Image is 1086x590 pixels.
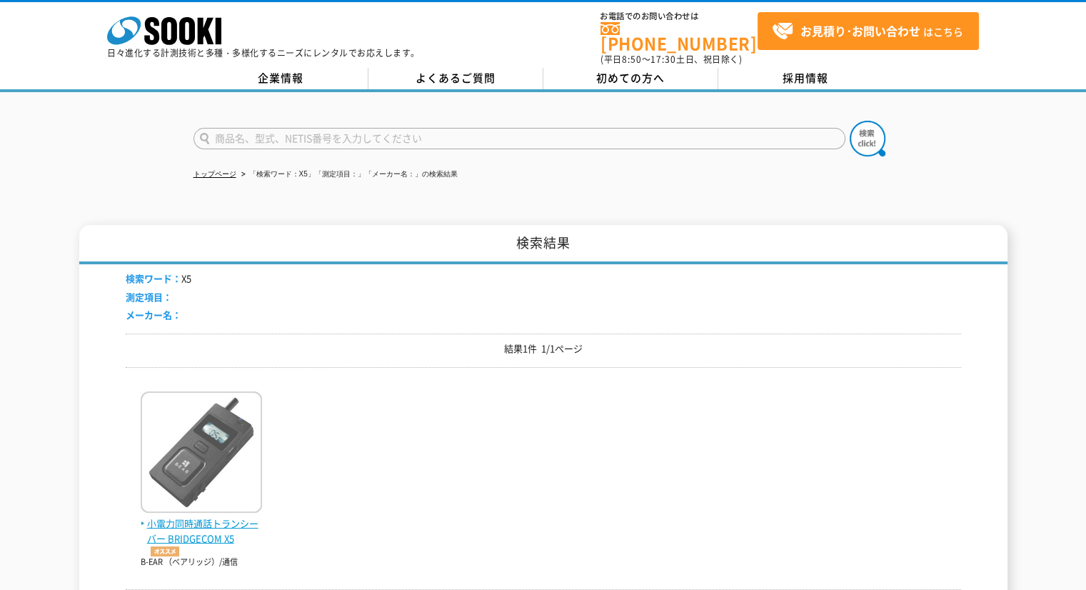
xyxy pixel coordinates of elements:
img: BRIDGECOM X5 [141,391,262,516]
input: 商品名、型式、NETIS番号を入力してください [193,128,845,149]
li: 「検索ワード：X5」「測定項目：」「メーカー名：」の検索結果 [238,167,458,182]
span: はこちら [772,21,963,42]
h1: 検索結果 [79,225,1007,264]
a: お見積り･お問い合わせはこちら [758,12,979,50]
a: 小電力同時通話トランシーバー BRIDGECOM X5オススメ [141,501,262,556]
span: 小電力同時通話トランシーバー BRIDGECOM X5 [141,516,262,556]
span: メーカー名： [126,308,181,321]
span: 検索ワード： [126,271,181,285]
p: B-EAR （ベアリッジ）/通信 [141,556,262,569]
span: 初めての方へ [596,70,665,86]
img: オススメ [147,546,183,556]
span: 17:30 [650,53,676,66]
a: 採用情報 [718,68,893,89]
a: 企業情報 [193,68,368,89]
p: 日々進化する計測技術と多種・多様化するニーズにレンタルでお応えします。 [107,49,420,57]
span: 測定項目： [126,290,172,304]
li: X5 [126,271,191,286]
a: 初めての方へ [543,68,718,89]
p: 結果1件 1/1ページ [126,341,961,356]
span: (平日 ～ 土日、祝日除く) [600,53,742,66]
a: よくあるご質問 [368,68,543,89]
span: お電話でのお問い合わせは [600,12,758,21]
a: トップページ [193,170,236,178]
img: btn_search.png [850,121,885,156]
a: [PHONE_NUMBER] [600,22,758,51]
strong: お見積り･お問い合わせ [800,22,920,39]
span: 8:50 [622,53,642,66]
